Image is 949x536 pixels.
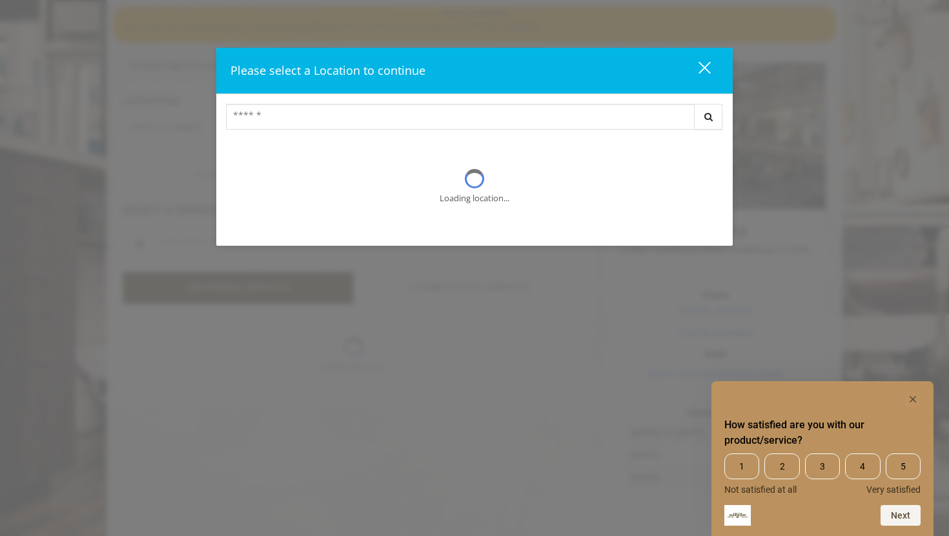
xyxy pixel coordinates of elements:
[805,453,840,479] span: 3
[724,392,921,526] div: How satisfied are you with our product/service? Select an option from 1 to 5, with 1 being Not sa...
[675,57,719,84] button: close dialog
[724,453,759,479] span: 1
[881,505,921,526] button: Next question
[724,453,921,495] div: How satisfied are you with our product/service? Select an option from 1 to 5, with 1 being Not sa...
[866,484,921,495] span: Very satisfied
[701,112,716,121] i: Search button
[905,392,921,407] button: Hide survey
[724,484,797,495] span: Not satisfied at all
[230,63,425,78] span: Please select a Location to continue
[845,453,880,479] span: 4
[226,104,723,136] div: Center Select
[724,417,921,448] h2: How satisfied are you with our product/service? Select an option from 1 to 5, with 1 being Not sa...
[886,453,921,479] span: 5
[684,61,709,80] div: close dialog
[226,104,695,130] input: Search Center
[764,453,799,479] span: 2
[440,192,509,205] div: Loading location...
